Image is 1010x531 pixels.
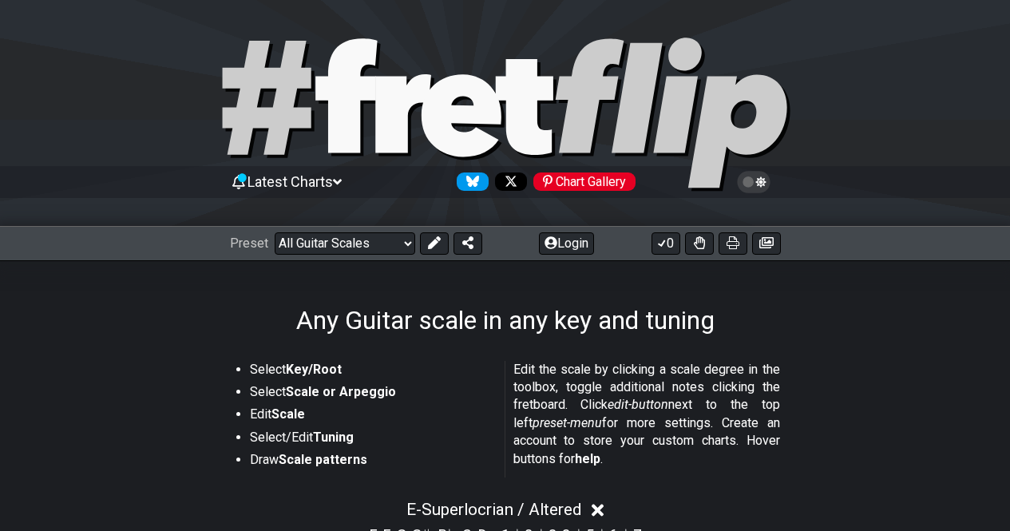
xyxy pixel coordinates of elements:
button: Create image [752,232,781,255]
div: Chart Gallery [533,172,636,191]
strong: Key/Root [286,362,342,377]
strong: help [575,451,600,466]
button: Edit Preset [420,232,449,255]
a: Follow #fretflip at X [489,172,527,191]
button: Toggle Dexterity for all fretkits [685,232,714,255]
strong: Tuning [313,430,354,445]
span: Toggle light / dark theme [745,175,763,189]
button: Login [539,232,594,255]
strong: Scale or Arpeggio [286,384,396,399]
li: Select [250,361,494,383]
li: Select [250,383,494,406]
button: Print [719,232,747,255]
em: edit-button [608,397,668,412]
a: #fretflip at Pinterest [527,172,636,191]
em: preset-menu [533,415,602,430]
a: Follow #fretflip at Bluesky [450,172,489,191]
h1: Any Guitar scale in any key and tuning [296,305,715,335]
button: Share Preset [454,232,482,255]
select: Preset [275,232,415,255]
span: Preset [230,236,268,251]
span: E - Superlocrian / Altered [406,500,581,519]
strong: Scale [271,406,305,422]
li: Select/Edit [250,429,494,451]
li: Edit [250,406,494,428]
strong: Scale patterns [279,452,367,467]
span: Latest Charts [248,173,333,190]
button: 0 [652,232,680,255]
li: Draw [250,451,494,474]
p: Edit the scale by clicking a scale degree in the toolbox, toggle additional notes clicking the fr... [513,361,780,468]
